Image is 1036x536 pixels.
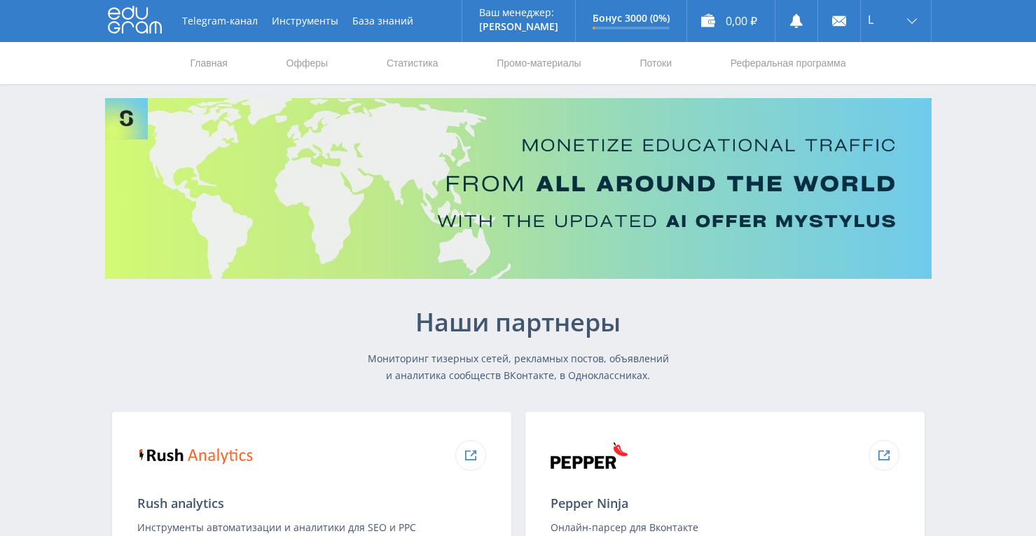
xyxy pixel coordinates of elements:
p: Наши партнеры [364,308,672,336]
img: External Link Icon [878,450,890,461]
a: Потоки [638,42,673,84]
p: Онлайн-парсер для Вконтакте [551,519,899,536]
p: Бонус 3000 (0%) [593,13,670,24]
a: Реферальная программа [729,42,848,84]
a: External Link Icon [869,440,899,471]
p: Мониторинг тизерных сетей, рекламных постов, объявлений и аналитика сообществ ВКонтакте, в Однокл... [364,350,672,384]
p: Ваш менеджер: [479,7,558,18]
img: External Link Icon [464,450,477,461]
a: Главная [189,42,229,84]
p: Rush analytics [137,496,486,511]
a: Промо-материалы [495,42,582,84]
a: Статистика [385,42,440,84]
img: Logo: Rush analytics [137,437,255,476]
p: Инструменты автоматизации и аналитики для SEO и PPC [137,519,486,536]
p: [PERSON_NAME] [479,21,558,32]
p: Pepper Ninja [551,496,899,511]
a: External Link Icon [455,440,486,471]
img: Logo: Pepper Ninja [551,442,628,469]
span: L [868,14,873,25]
img: Banner [105,98,932,279]
a: Офферы [285,42,330,84]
